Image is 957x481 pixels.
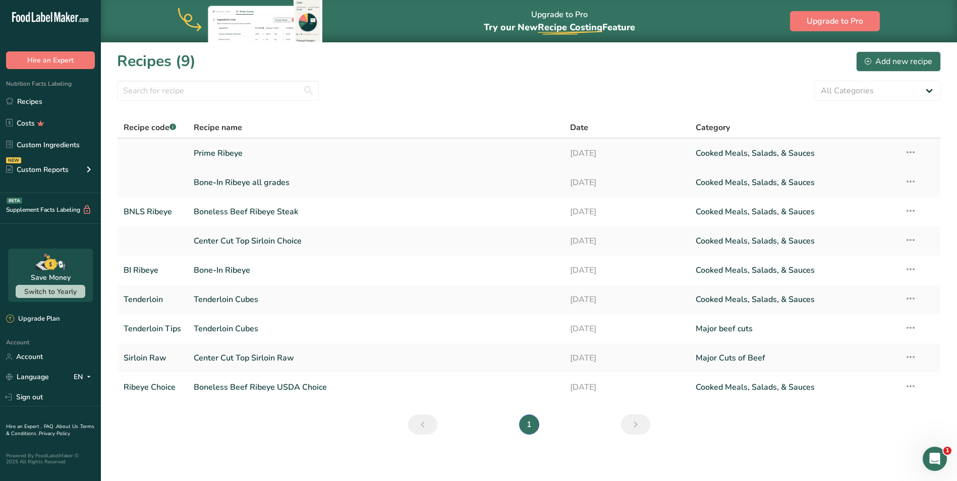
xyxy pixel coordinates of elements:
[194,289,558,310] a: Tenderloin Cubes
[117,50,196,73] h1: Recipes (9)
[24,287,77,296] span: Switch to Yearly
[6,314,60,324] div: Upgrade Plan
[570,377,684,398] a: [DATE]
[194,377,558,398] a: Boneless Beef Ribeye USDA Choice
[6,423,94,437] a: Terms & Conditions .
[124,377,182,398] a: Ribeye Choice
[570,289,684,310] a: [DATE]
[124,347,182,369] a: Sirloin Raw
[56,423,80,430] a: About Us .
[696,289,892,310] a: Cooked Meals, Salads, & Sauces
[484,21,635,33] span: Try our New Feature
[194,318,558,339] a: Tenderloin Cubes
[194,143,558,164] a: Prime Ribeye
[194,201,558,222] a: Boneless Beef Ribeye Steak
[408,414,437,435] a: Previous page
[807,15,863,27] span: Upgrade to Pro
[570,318,684,339] a: [DATE]
[6,423,42,430] a: Hire an Expert .
[117,81,319,101] input: Search for recipe
[7,198,22,204] div: BETA
[696,377,892,398] a: Cooked Meals, Salads, & Sauces
[570,172,684,193] a: [DATE]
[856,51,941,72] button: Add new recipe
[6,368,49,386] a: Language
[790,11,880,31] button: Upgrade to Pro
[696,347,892,369] a: Major Cuts of Beef
[6,51,95,69] button: Hire an Expert
[696,122,730,134] span: Category
[124,318,182,339] a: Tenderloin Tips
[39,430,70,437] a: Privacy Policy
[696,201,892,222] a: Cooked Meals, Salads, & Sauces
[570,347,684,369] a: [DATE]
[16,285,85,298] button: Switch to Yearly
[570,260,684,281] a: [DATE]
[696,230,892,252] a: Cooked Meals, Salads, & Sauces
[194,347,558,369] a: Center Cut Top Sirloin Raw
[570,143,684,164] a: [DATE]
[865,55,932,68] div: Add new recipe
[570,201,684,222] a: [DATE]
[194,172,558,193] a: Bone-In Ribeye all grades
[696,172,892,193] a: Cooked Meals, Salads, & Sauces
[696,143,892,164] a: Cooked Meals, Salads, & Sauces
[6,157,21,163] div: NEW
[923,447,947,471] iframe: Intercom live chat
[6,453,95,465] div: Powered By FoodLabelMaker © 2025 All Rights Reserved
[44,423,56,430] a: FAQ .
[124,201,182,222] a: BNLS Ribeye
[194,230,558,252] a: Center Cut Top Sirloin Choice
[194,260,558,281] a: Bone-In Ribeye
[31,272,71,283] div: Save Money
[621,414,650,435] a: Next page
[943,447,951,455] span: 1
[484,1,635,42] div: Upgrade to Pro
[696,260,892,281] a: Cooked Meals, Salads, & Sauces
[124,260,182,281] a: BI Ribeye
[570,122,588,134] span: Date
[696,318,892,339] a: Major beef cuts
[124,289,182,310] a: Tenderloin
[6,164,69,175] div: Custom Reports
[538,21,602,33] span: Recipe Costing
[194,122,242,134] span: Recipe name
[74,371,95,383] div: EN
[124,122,176,133] span: Recipe code
[570,230,684,252] a: [DATE]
